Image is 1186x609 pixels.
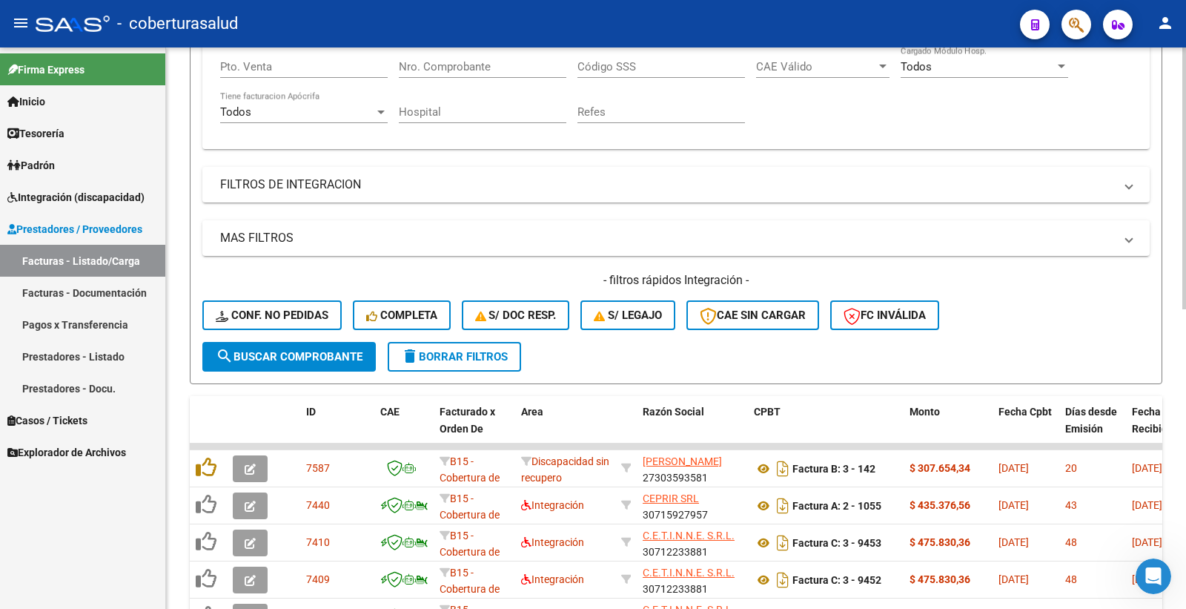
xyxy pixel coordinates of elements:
span: C.E.T.I.N.N.E. S.R.L. [643,567,735,579]
span: Tesorería [7,125,64,142]
span: [DATE] [1132,499,1162,511]
i: Descargar documento [773,568,792,592]
span: [DATE] [1132,462,1162,474]
span: 7409 [306,573,330,585]
mat-expansion-panel-header: FILTROS DE INTEGRACION [202,167,1150,203]
span: Razón Social [643,406,704,418]
datatable-header-cell: ID [300,396,374,461]
button: Completa [353,300,451,330]
datatable-header-cell: Fecha Cpbt [993,396,1059,461]
strong: $ 475.830,36 [910,573,970,585]
span: Casos / Tickets [7,412,87,429]
datatable-header-cell: Razón Social [637,396,748,461]
mat-expansion-panel-header: MAS FILTROS [202,220,1150,256]
span: Días desde Emisión [1065,406,1117,435]
datatable-header-cell: Monto [904,396,993,461]
div: 30715927957 [643,490,742,521]
span: B15 - Cobertura de Salud [440,455,500,501]
span: 43 [1065,499,1077,511]
span: CAE [380,406,400,418]
button: CAE SIN CARGAR [686,300,819,330]
i: Descargar documento [773,457,792,481]
span: Borrar Filtros [401,350,508,363]
mat-icon: delete [401,347,419,365]
strong: $ 475.830,36 [910,536,970,548]
span: Fecha Recibido [1132,406,1173,435]
button: Buscar Comprobante [202,342,376,372]
mat-panel-title: MAS FILTROS [220,230,1114,246]
div: 30712233881 [643,564,742,596]
datatable-header-cell: CPBT [748,396,904,461]
button: Conf. no pedidas [202,300,342,330]
span: Integración [521,573,584,585]
span: Area [521,406,543,418]
span: CAE Válido [756,60,876,73]
datatable-header-cell: Días desde Emisión [1059,396,1126,461]
i: Descargar documento [773,494,792,518]
span: FC Inválida [844,309,926,322]
strong: $ 307.654,34 [910,462,970,474]
iframe: Intercom live chat [1136,559,1171,594]
span: [DATE] [998,573,1029,585]
span: [DATE] [1132,573,1162,585]
span: 7440 [306,499,330,511]
datatable-header-cell: CAE [374,396,434,461]
span: CEPRIR SRL [643,493,699,504]
span: Conf. no pedidas [216,309,328,322]
span: [DATE] [998,462,1029,474]
strong: Factura C: 3 - 9453 [792,537,881,549]
i: Descargar documento [773,531,792,555]
span: B15 - Cobertura de Salud [440,530,500,576]
mat-icon: search [216,347,233,365]
span: Integración [521,536,584,548]
datatable-header-cell: Area [515,396,615,461]
button: FC Inválida [830,300,939,330]
span: CAE SIN CARGAR [700,309,806,322]
button: S/ legajo [580,300,675,330]
span: ID [306,406,316,418]
button: Borrar Filtros [388,342,521,372]
span: Completa [366,309,437,322]
strong: Factura A: 2 - 1055 [792,500,881,512]
span: 48 [1065,573,1077,585]
button: S/ Doc Resp. [462,300,570,330]
span: [PERSON_NAME] [643,455,722,467]
span: Monto [910,406,940,418]
span: Padrón [7,157,55,174]
span: Inicio [7,93,45,110]
span: 7587 [306,462,330,474]
div: 30712233881 [643,527,742,559]
span: 20 [1065,462,1077,474]
span: C.E.T.I.N.N.E. S.R.L. [643,530,735,541]
span: 48 [1065,536,1077,548]
span: Facturado x Orden De [440,406,495,435]
strong: Factura B: 3 - 142 [792,463,875,475]
span: - coberturasalud [117,7,238,40]
mat-icon: person [1156,14,1174,32]
mat-icon: menu [12,14,30,32]
span: Integración (discapacidad) [7,189,145,205]
mat-panel-title: FILTROS DE INTEGRACION [220,177,1114,193]
strong: Factura C: 3 - 9452 [792,574,881,586]
span: Prestadores / Proveedores [7,221,142,237]
span: CPBT [754,406,781,418]
span: Todos [220,105,251,119]
span: Discapacidad sin recupero [521,455,609,484]
div: 27303593581 [643,453,742,484]
span: 7410 [306,536,330,548]
span: S/ Doc Resp. [475,309,557,322]
datatable-header-cell: Facturado x Orden De [434,396,515,461]
span: Explorador de Archivos [7,444,126,461]
h4: - filtros rápidos Integración - [202,272,1150,289]
span: [DATE] [998,499,1029,511]
span: Integración [521,499,584,511]
span: [DATE] [998,536,1029,548]
strong: $ 435.376,56 [910,499,970,511]
span: Fecha Cpbt [998,406,1052,418]
span: Todos [901,60,932,73]
span: Firma Express [7,62,85,78]
span: B15 - Cobertura de Salud [440,493,500,539]
span: S/ legajo [594,309,662,322]
span: Buscar Comprobante [216,350,362,363]
span: [DATE] [1132,536,1162,548]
